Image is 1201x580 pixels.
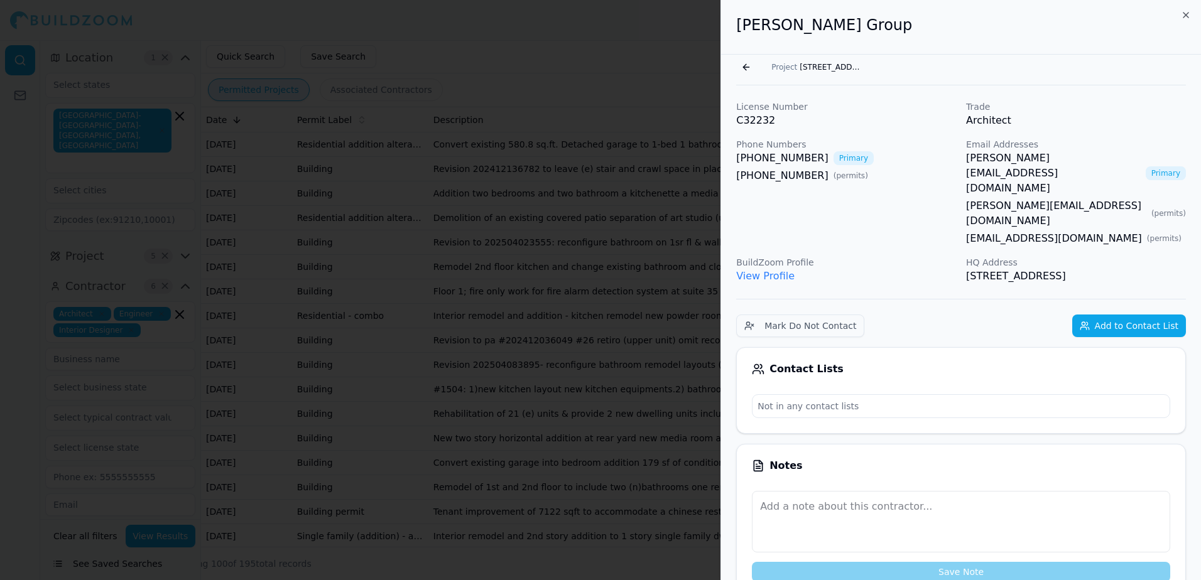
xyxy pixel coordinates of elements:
[966,256,1186,269] p: HQ Address
[966,198,1146,228] a: [PERSON_NAME][EMAIL_ADDRESS][DOMAIN_NAME]
[1147,234,1182,244] span: ( permits )
[736,314,864,337] button: Mark Do Not Contact
[966,138,1186,151] p: Email Addresses
[736,270,795,282] a: View Profile
[966,269,1186,284] p: [STREET_ADDRESS]
[736,113,956,128] p: C32232
[966,231,1142,246] a: [EMAIL_ADDRESS][DOMAIN_NAME]
[736,138,956,151] p: Phone Numbers
[752,363,1170,375] div: Contact Lists
[736,168,829,183] a: [PHONE_NUMBER]
[736,15,1186,35] h2: [PERSON_NAME] Group
[771,62,797,72] span: Project
[1072,314,1186,337] button: Add to Contact List
[800,62,862,72] span: [STREET_ADDRESS]
[752,459,1170,472] div: Notes
[753,395,1170,417] p: Not in any contact lists
[834,171,868,181] span: ( permits )
[966,151,1141,196] a: [PERSON_NAME][EMAIL_ADDRESS][DOMAIN_NAME]
[736,256,956,269] p: BuildZoom Profile
[736,100,956,113] p: License Number
[736,151,829,166] a: [PHONE_NUMBER]
[1151,208,1186,218] span: ( permits )
[1146,166,1186,180] span: Primary
[966,100,1186,113] p: Trade
[764,58,870,76] button: Project[STREET_ADDRESS]
[966,113,1186,128] p: Architect
[834,151,874,165] span: Primary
